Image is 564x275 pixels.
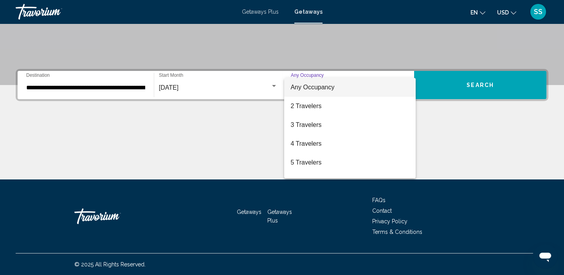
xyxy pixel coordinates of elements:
span: 3 Travelers [290,116,409,134]
span: 5 Travelers [290,153,409,172]
span: 6 Travelers [290,172,409,191]
span: 4 Travelers [290,134,409,153]
span: 2 Travelers [290,97,409,116]
span: Any Occupancy [290,84,334,90]
iframe: Button to launch messaging window [533,244,558,269]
